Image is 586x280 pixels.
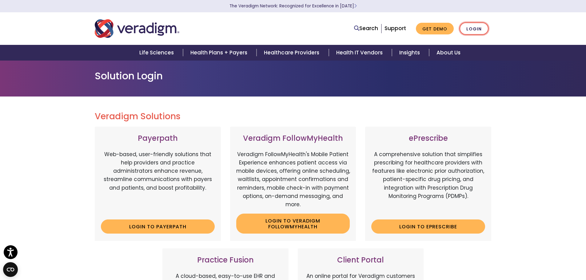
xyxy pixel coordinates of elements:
h2: Veradigm Solutions [95,111,492,122]
a: Health IT Vendors [329,45,392,61]
a: Get Demo [416,23,454,35]
a: Support [385,25,406,32]
a: Login to Veradigm FollowMyHealth [236,214,350,234]
iframe: Drift Chat Widget [468,236,579,273]
a: Login to ePrescribe [371,219,485,234]
button: Open CMP widget [3,262,18,277]
a: Search [354,24,378,33]
a: Login [460,22,488,35]
h3: Practice Fusion [169,256,282,265]
a: Insights [392,45,429,61]
span: Learn More [354,3,357,9]
p: Veradigm FollowMyHealth's Mobile Patient Experience enhances patient access via mobile devices, o... [236,150,350,209]
h3: Client Portal [304,256,418,265]
a: Life Sciences [132,45,183,61]
h1: Solution Login [95,70,492,82]
p: Web-based, user-friendly solutions that help providers and practice administrators enhance revenu... [101,150,215,215]
h3: Payerpath [101,134,215,143]
a: Login to Payerpath [101,219,215,234]
img: Veradigm logo [95,18,179,39]
a: Healthcare Providers [257,45,329,61]
p: A comprehensive solution that simplifies prescribing for healthcare providers with features like ... [371,150,485,215]
a: Health Plans + Payers [183,45,257,61]
h3: ePrescribe [371,134,485,143]
h3: Veradigm FollowMyHealth [236,134,350,143]
a: About Us [429,45,468,61]
a: The Veradigm Network: Recognized for Excellence in [DATE]Learn More [229,3,357,9]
